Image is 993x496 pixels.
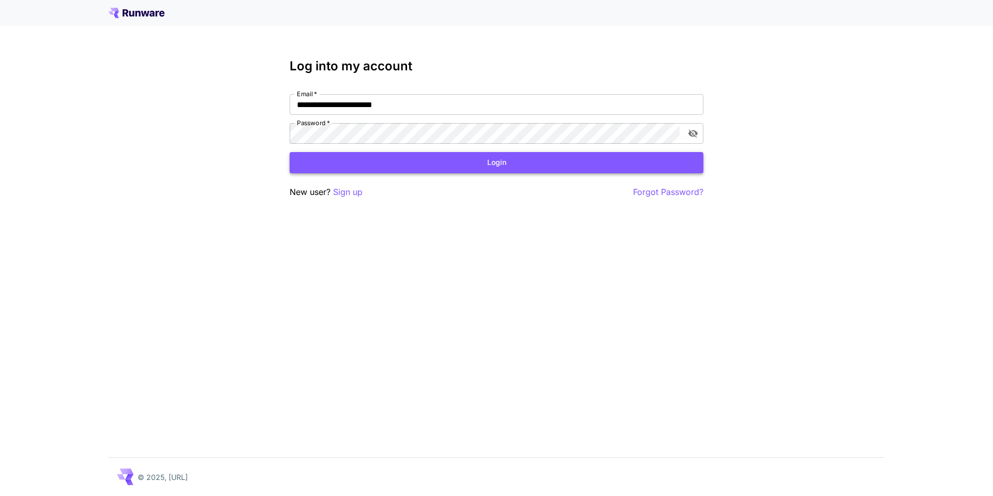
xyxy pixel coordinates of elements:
button: Login [290,152,703,173]
label: Password [297,118,330,127]
label: Email [297,89,317,98]
button: toggle password visibility [684,124,702,143]
h3: Log into my account [290,59,703,73]
button: Forgot Password? [633,186,703,199]
button: Sign up [333,186,363,199]
p: New user? [290,186,363,199]
p: © 2025, [URL] [138,472,188,483]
